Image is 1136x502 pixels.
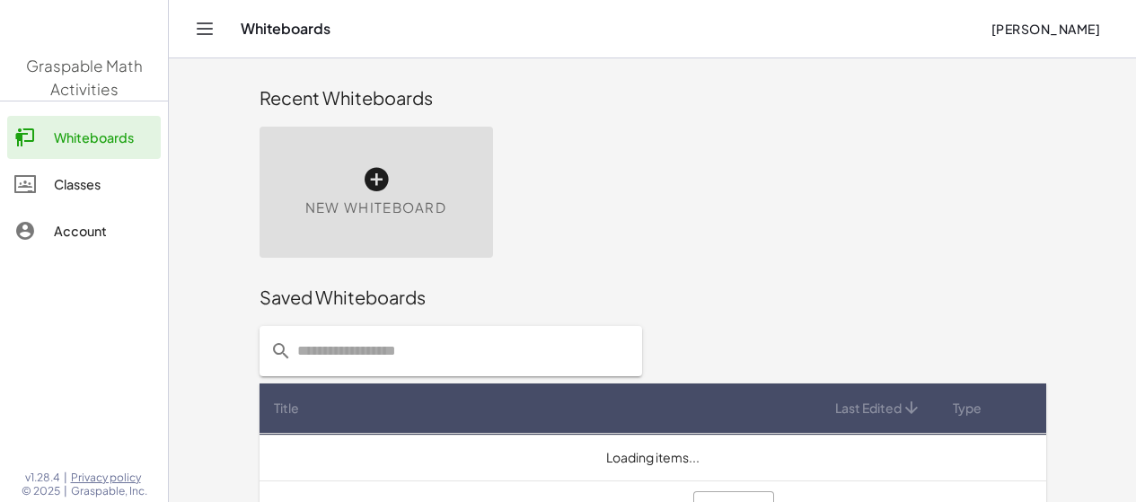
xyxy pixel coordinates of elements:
[190,14,219,43] button: Toggle navigation
[64,484,67,498] span: |
[270,340,292,362] i: prepended action
[991,21,1100,37] span: [PERSON_NAME]
[260,285,1046,310] div: Saved Whiteboards
[835,399,902,418] span: Last Edited
[54,173,154,195] div: Classes
[71,471,147,485] a: Privacy policy
[7,116,161,159] a: Whiteboards
[7,163,161,206] a: Classes
[26,56,143,99] span: Graspable Math Activities
[54,220,154,242] div: Account
[22,484,60,498] span: © 2025
[54,127,154,148] div: Whiteboards
[274,399,299,418] span: Title
[64,471,67,485] span: |
[953,399,982,418] span: Type
[260,85,1046,110] div: Recent Whiteboards
[7,209,161,252] a: Account
[260,434,1046,480] td: Loading items...
[976,13,1114,45] button: [PERSON_NAME]
[25,471,60,485] span: v1.28.4
[305,198,446,218] span: New Whiteboard
[71,484,147,498] span: Graspable, Inc.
